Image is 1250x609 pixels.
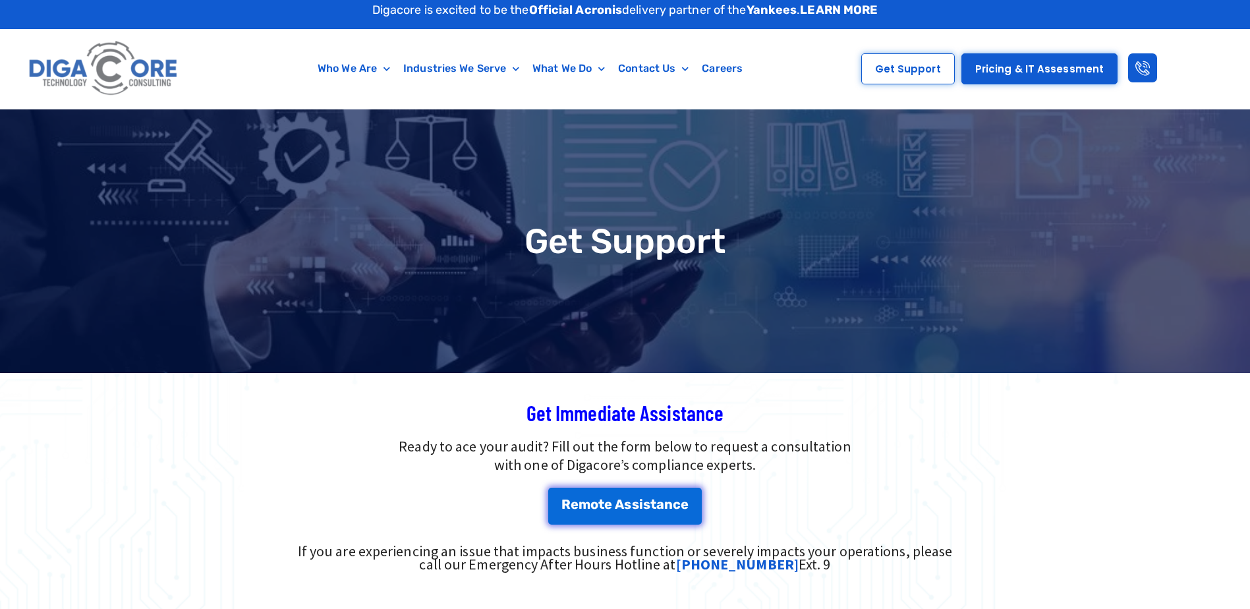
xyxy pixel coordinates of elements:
a: Remote Assistance [548,488,702,525]
span: Get Support [875,64,941,74]
a: Who We Are [311,53,397,84]
a: [PHONE_NUMBER] [676,555,799,573]
span: o [590,498,598,511]
span: i [639,498,643,511]
span: e [604,498,612,511]
a: Careers [695,53,749,84]
span: e [681,498,689,511]
span: s [624,498,631,511]
p: Digacore is excited to be the delivery partner of the . [372,1,878,19]
div: If you are experiencing an issue that impacts business function or severely impacts your operatio... [288,544,963,571]
span: A [615,498,624,511]
span: m [579,498,590,511]
a: Industries We Serve [397,53,526,84]
nav: Menu [246,53,814,84]
span: t [598,498,604,511]
a: Get Support [861,53,955,84]
span: R [561,498,571,511]
span: n [664,498,673,511]
span: Pricing & IT Assessment [975,64,1104,74]
a: LEARN MORE [800,3,878,17]
span: Get Immediate Assistance [526,400,724,425]
span: s [632,498,639,511]
span: s [643,498,650,511]
strong: Official Acronis [529,3,623,17]
p: Ready to ace your audit? Fill out the form below to request a consultation with one of Digacore’s... [204,437,1047,475]
span: a [656,498,664,511]
a: Contact Us [611,53,695,84]
a: What We Do [526,53,611,84]
strong: Yankees [747,3,797,17]
a: Pricing & IT Assessment [961,53,1118,84]
span: t [650,498,656,511]
h1: Get Support [7,224,1243,258]
img: Digacore logo 1 [25,36,183,102]
span: e [571,498,579,511]
span: c [673,498,681,511]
